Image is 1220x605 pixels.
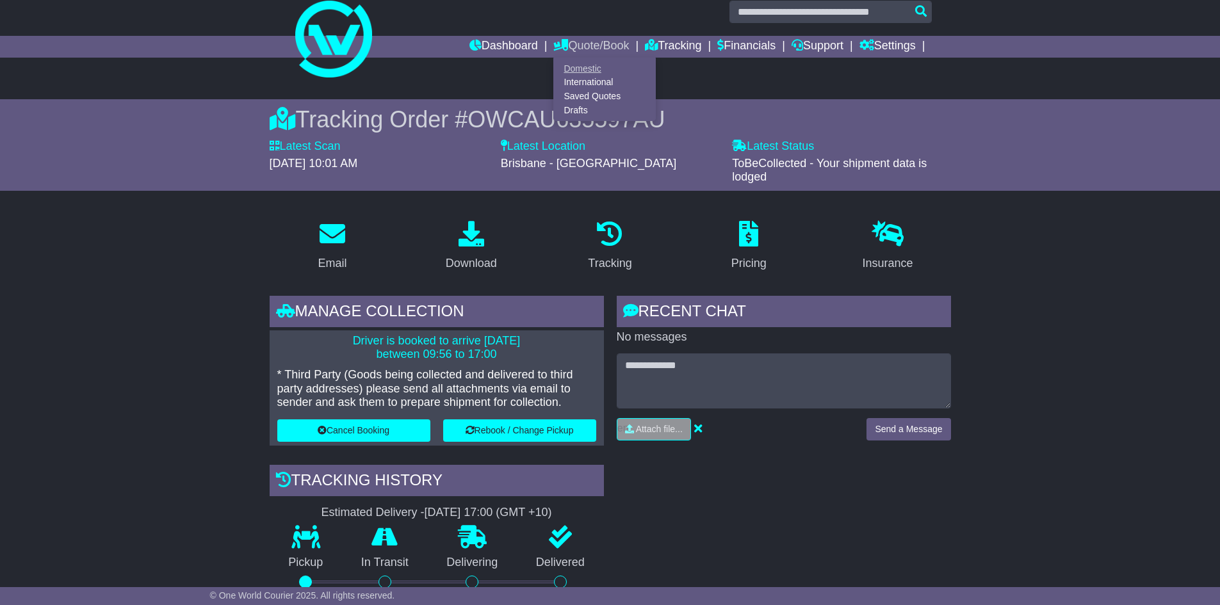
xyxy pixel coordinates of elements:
[517,556,604,570] p: Delivered
[270,556,343,570] p: Pickup
[270,106,951,133] div: Tracking Order #
[617,330,951,344] p: No messages
[468,106,665,133] span: OWCAU635597AU
[553,58,656,121] div: Quote/Book
[554,103,655,117] a: Drafts
[732,140,814,154] label: Latest Status
[859,36,916,58] a: Settings
[717,36,776,58] a: Financials
[425,506,552,520] div: [DATE] 17:00 (GMT +10)
[731,255,767,272] div: Pricing
[469,36,538,58] a: Dashboard
[554,61,655,76] a: Domestic
[270,506,604,520] div: Estimated Delivery -
[318,255,346,272] div: Email
[554,76,655,90] a: International
[554,90,655,104] a: Saved Quotes
[210,590,395,601] span: © One World Courier 2025. All rights reserved.
[277,419,430,442] button: Cancel Booking
[588,255,631,272] div: Tracking
[277,368,596,410] p: * Third Party (Goods being collected and delivered to third party addresses) please send all atta...
[270,140,341,154] label: Latest Scan
[863,255,913,272] div: Insurance
[428,556,517,570] p: Delivering
[617,296,951,330] div: RECENT CHAT
[866,418,950,440] button: Send a Message
[792,36,843,58] a: Support
[270,296,604,330] div: Manage collection
[277,334,596,362] p: Driver is booked to arrive [DATE] between 09:56 to 17:00
[309,216,355,277] a: Email
[580,216,640,277] a: Tracking
[443,419,596,442] button: Rebook / Change Pickup
[437,216,505,277] a: Download
[645,36,701,58] a: Tracking
[342,556,428,570] p: In Transit
[732,157,927,184] span: ToBeCollected - Your shipment data is lodged
[446,255,497,272] div: Download
[501,157,676,170] span: Brisbane - [GEOGRAPHIC_DATA]
[270,465,604,499] div: Tracking history
[553,36,629,58] a: Quote/Book
[723,216,775,277] a: Pricing
[501,140,585,154] label: Latest Location
[270,157,358,170] span: [DATE] 10:01 AM
[854,216,922,277] a: Insurance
